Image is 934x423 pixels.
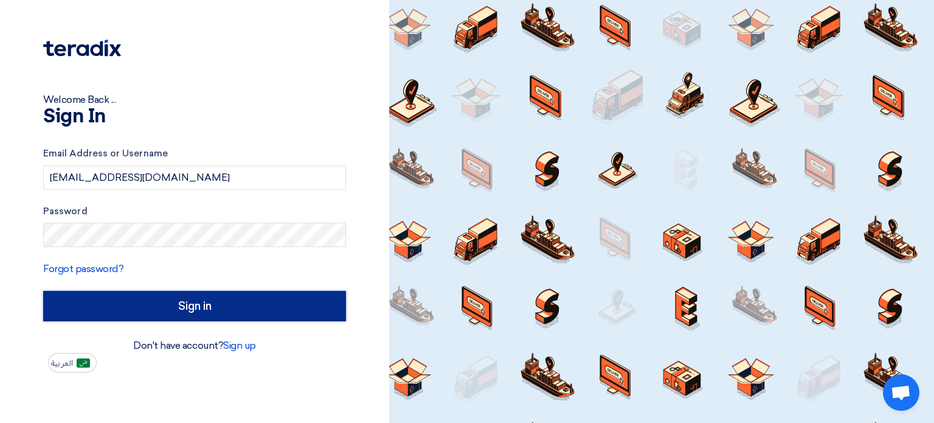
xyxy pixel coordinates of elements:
a: Forgot password? [43,263,123,274]
img: ar-AR.png [77,358,90,368]
h1: Sign In [43,107,346,127]
img: Teradix logo [43,40,121,57]
span: العربية [51,359,73,368]
a: Sign up [223,340,256,351]
label: Password [43,205,346,218]
input: Sign in [43,291,346,321]
div: Don't have account? [43,338,346,353]
input: Enter your business email or username [43,166,346,190]
label: Email Address or Username [43,147,346,161]
div: Welcome Back ... [43,93,346,107]
a: Open chat [883,374,919,411]
button: العربية [48,353,97,372]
